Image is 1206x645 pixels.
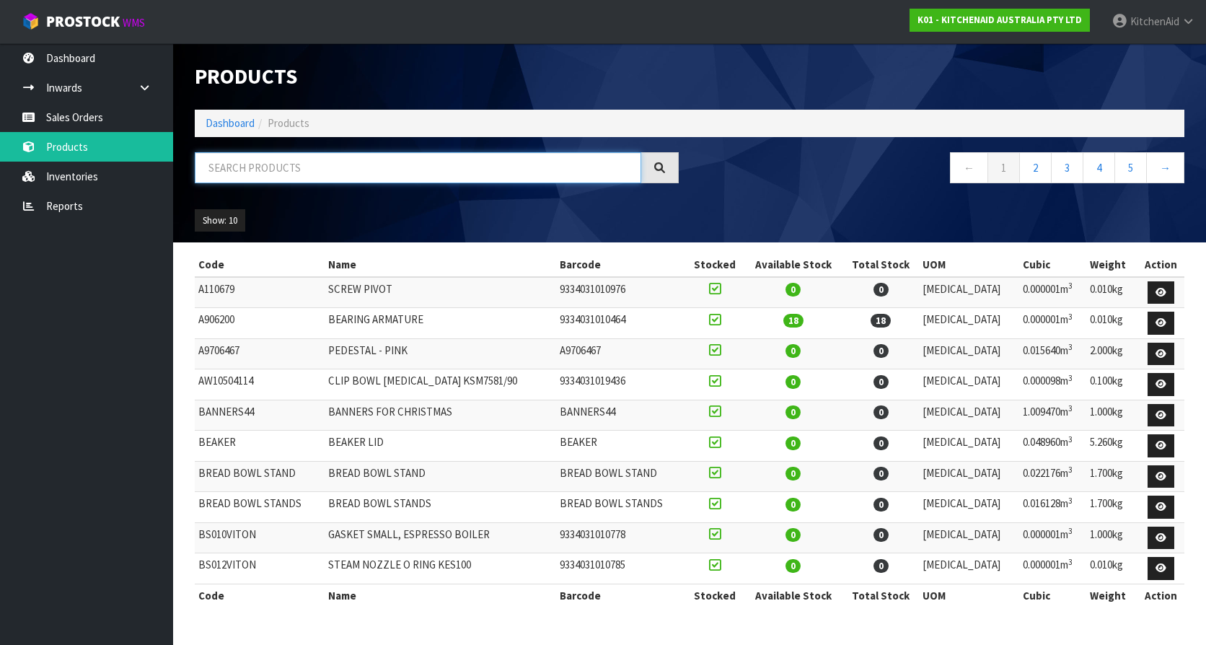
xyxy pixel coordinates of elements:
[556,253,686,276] th: Barcode
[1114,152,1147,183] a: 5
[195,461,325,492] td: BREAD BOWL STAND
[785,436,801,450] span: 0
[22,12,40,30] img: cube-alt.png
[1019,308,1086,339] td: 0.000001m
[1086,553,1137,584] td: 0.010kg
[919,277,1019,308] td: [MEDICAL_DATA]
[919,400,1019,431] td: [MEDICAL_DATA]
[1086,522,1137,553] td: 1.000kg
[195,338,325,369] td: A9706467
[873,559,889,573] span: 0
[919,584,1019,607] th: UOM
[1086,461,1137,492] td: 1.700kg
[1019,400,1086,431] td: 1.009470m
[785,344,801,358] span: 0
[556,522,686,553] td: 9334031010778
[919,492,1019,523] td: [MEDICAL_DATA]
[195,277,325,308] td: A110679
[785,498,801,512] span: 0
[783,314,804,328] span: 18
[1068,496,1073,506] sup: 3
[919,308,1019,339] td: [MEDICAL_DATA]
[686,584,744,607] th: Stocked
[1137,584,1184,607] th: Action
[873,283,889,297] span: 0
[325,338,556,369] td: PEDESTAL - PINK
[325,522,556,553] td: GASKET SMALL, ESPRESSO BOILER
[1086,338,1137,369] td: 2.000kg
[919,431,1019,462] td: [MEDICAL_DATA]
[556,308,686,339] td: 9334031010464
[556,400,686,431] td: BANNERS44
[195,492,325,523] td: BREAD BOWL STANDS
[195,209,245,232] button: Show: 10
[1086,277,1137,308] td: 0.010kg
[1086,492,1137,523] td: 1.700kg
[1019,522,1086,553] td: 0.000001m
[873,467,889,481] span: 0
[873,498,889,512] span: 0
[919,461,1019,492] td: [MEDICAL_DATA]
[1137,253,1184,276] th: Action
[46,12,120,31] span: ProStock
[1051,152,1083,183] a: 3
[1068,434,1073,444] sup: 3
[842,584,919,607] th: Total Stock
[987,152,1020,183] a: 1
[325,253,556,276] th: Name
[919,338,1019,369] td: [MEDICAL_DATA]
[325,553,556,584] td: STEAM NOZZLE O RING KES100
[195,253,325,276] th: Code
[1083,152,1115,183] a: 4
[950,152,988,183] a: ←
[873,436,889,450] span: 0
[1019,277,1086,308] td: 0.000001m
[1068,465,1073,475] sup: 3
[919,369,1019,400] td: [MEDICAL_DATA]
[325,584,556,607] th: Name
[873,528,889,542] span: 0
[1086,253,1137,276] th: Weight
[1068,342,1073,352] sup: 3
[1086,308,1137,339] td: 0.010kg
[325,431,556,462] td: BEAKER LID
[785,283,801,297] span: 0
[686,253,744,276] th: Stocked
[1068,312,1073,322] sup: 3
[785,375,801,389] span: 0
[195,308,325,339] td: A906200
[1019,584,1086,607] th: Cubic
[919,522,1019,553] td: [MEDICAL_DATA]
[556,338,686,369] td: A9706467
[744,253,842,276] th: Available Stock
[744,584,842,607] th: Available Stock
[917,14,1082,26] strong: K01 - KITCHENAID AUSTRALIA PTY LTD
[195,431,325,462] td: BEAKER
[700,152,1184,188] nav: Page navigation
[325,400,556,431] td: BANNERS FOR CHRISTMAS
[1019,461,1086,492] td: 0.022176m
[123,16,145,30] small: WMS
[325,277,556,308] td: SCREW PIVOT
[195,152,641,183] input: Search products
[873,375,889,389] span: 0
[1086,400,1137,431] td: 1.000kg
[919,253,1019,276] th: UOM
[556,492,686,523] td: BREAD BOWL STANDS
[556,553,686,584] td: 9334031010785
[556,369,686,400] td: 9334031019436
[1086,369,1137,400] td: 0.100kg
[195,522,325,553] td: BS010VITON
[195,65,679,88] h1: Products
[785,528,801,542] span: 0
[1019,253,1086,276] th: Cubic
[556,584,686,607] th: Barcode
[1068,403,1073,413] sup: 3
[556,431,686,462] td: BEAKER
[1019,553,1086,584] td: 0.000001m
[1068,526,1073,536] sup: 3
[325,492,556,523] td: BREAD BOWL STANDS
[1019,431,1086,462] td: 0.048960m
[206,116,255,130] a: Dashboard
[1130,14,1179,28] span: KitchenAid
